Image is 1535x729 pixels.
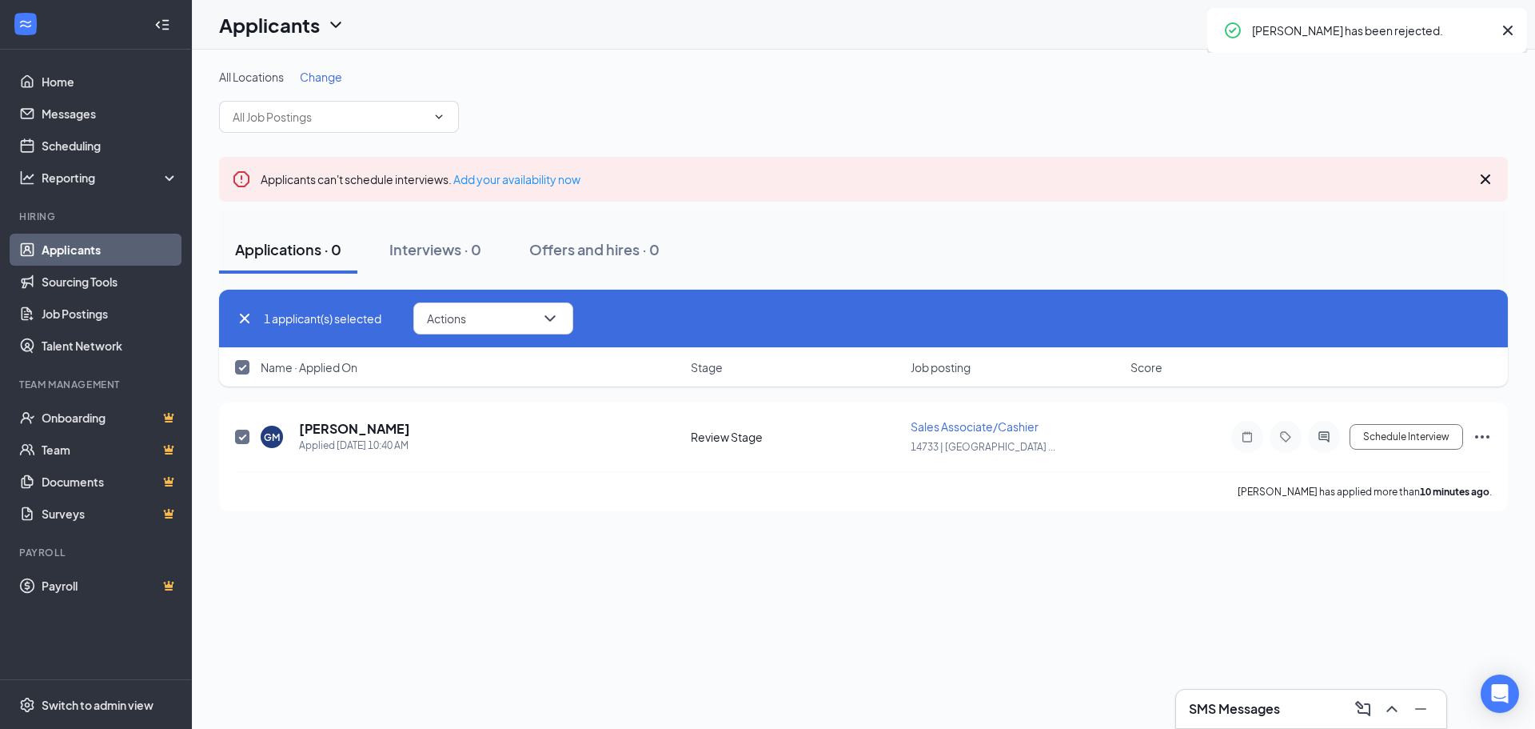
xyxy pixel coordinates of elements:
[911,359,971,375] span: Job posting
[261,172,580,186] span: Applicants can't schedule interviews.
[42,402,178,434] a: OnboardingCrown
[19,210,175,223] div: Hiring
[42,330,178,362] a: Talent Network
[42,466,178,498] a: DocumentsCrown
[1223,21,1242,40] svg: CheckmarkCircle
[1481,675,1519,713] div: Open Intercom Messenger
[19,170,35,186] svg: Analysis
[232,170,251,189] svg: Error
[42,298,178,330] a: Job Postings
[261,359,357,375] span: Name · Applied On
[433,110,445,123] svg: ChevronDown
[42,434,178,466] a: TeamCrown
[1314,431,1334,443] svg: ActiveChat
[1130,359,1162,375] span: Score
[42,130,178,162] a: Scheduling
[389,239,481,259] div: Interviews · 0
[1189,700,1280,718] h3: SMS Messages
[413,302,573,334] button: ActionsChevronDown
[691,429,901,445] div: Review Stage
[1498,21,1517,40] svg: Cross
[300,70,342,84] span: Change
[1379,696,1405,722] button: ChevronUp
[1382,699,1401,719] svg: ChevronUp
[42,697,153,713] div: Switch to admin view
[42,498,178,530] a: SurveysCrown
[219,70,284,84] span: All Locations
[1252,21,1492,40] div: [PERSON_NAME] has been rejected.
[19,697,35,713] svg: Settings
[1476,170,1495,189] svg: Cross
[42,570,178,602] a: PayrollCrown
[42,66,178,98] a: Home
[19,378,175,391] div: Team Management
[1350,696,1376,722] button: ComposeMessage
[1350,424,1463,450] button: Schedule Interview
[42,266,178,298] a: Sourcing Tools
[264,431,280,444] div: GM
[264,310,381,327] span: 1 applicant(s) selected
[326,15,345,34] svg: ChevronDown
[299,420,410,438] h5: [PERSON_NAME]
[1420,486,1489,498] b: 10 minutes ago
[911,419,1039,434] span: Sales Associate/Cashier
[540,309,560,328] svg: ChevronDown
[1354,699,1373,719] svg: ComposeMessage
[529,239,660,259] div: Offers and hires · 0
[1238,431,1257,443] svg: Note
[42,98,178,130] a: Messages
[1276,431,1295,443] svg: Tag
[18,16,34,32] svg: WorkstreamLogo
[235,309,254,328] svg: Cross
[691,359,723,375] span: Stage
[1238,485,1492,499] p: [PERSON_NAME] has applied more than .
[219,11,320,38] h1: Applicants
[453,172,580,186] a: Add your availability now
[19,546,175,559] div: Payroll
[1408,696,1433,722] button: Minimize
[235,239,341,259] div: Applications · 0
[42,170,179,186] div: Reporting
[1411,699,1430,719] svg: Minimize
[911,441,1055,453] span: 14733 | [GEOGRAPHIC_DATA] ...
[427,313,466,324] span: Actions
[42,234,178,266] a: Applicants
[154,17,170,33] svg: Collapse
[299,438,410,454] div: Applied [DATE] 10:40 AM
[233,108,426,126] input: All Job Postings
[1473,427,1492,447] svg: Ellipses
